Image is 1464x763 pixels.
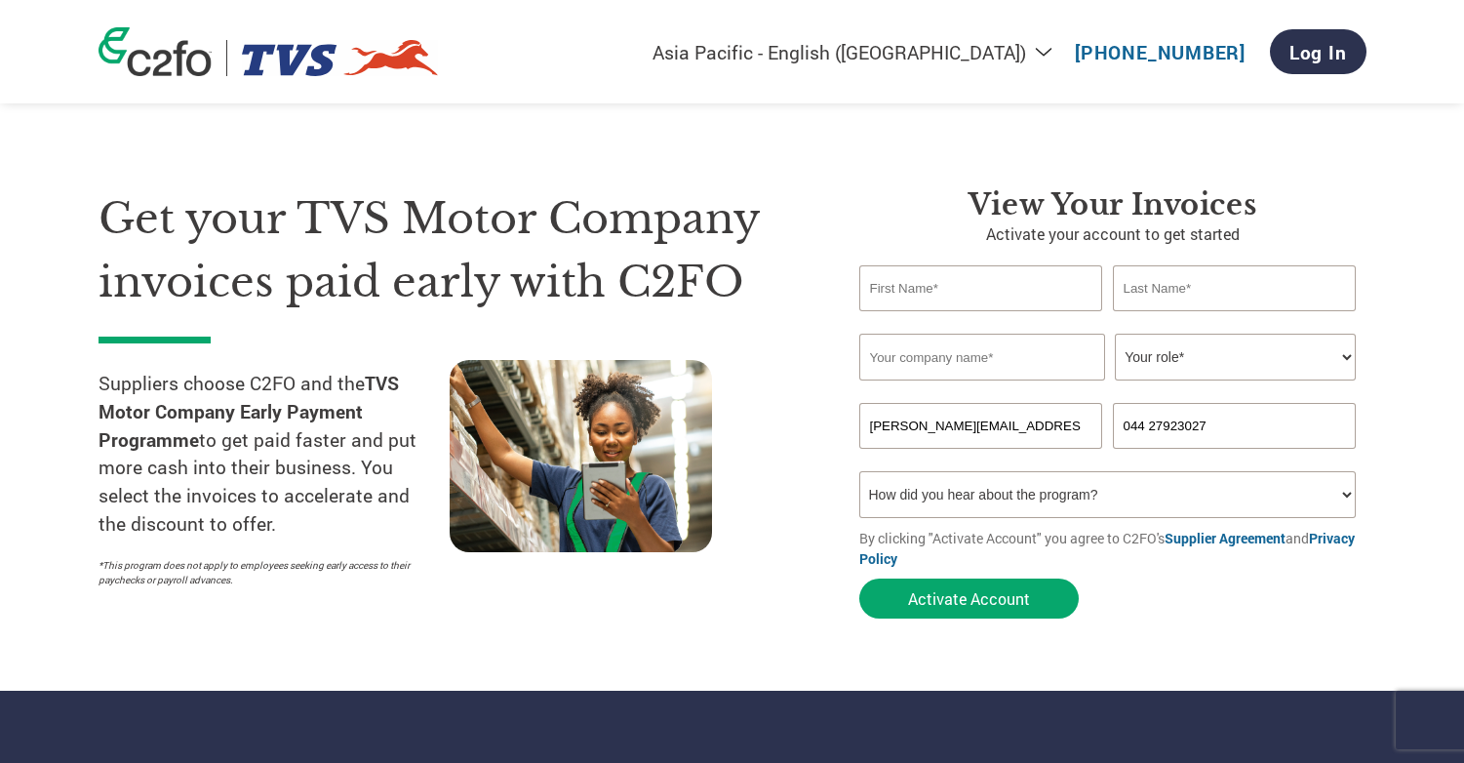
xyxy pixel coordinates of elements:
[99,27,212,76] img: c2fo logo
[859,579,1079,619] button: Activate Account
[859,222,1366,246] p: Activate your account to get started
[859,265,1103,311] input: First Name*
[99,371,399,452] strong: TVS Motor Company Early Payment Programme
[859,529,1355,568] a: Privacy Policy
[859,403,1103,449] input: Invalid Email format
[1270,29,1366,74] a: Log In
[1165,529,1286,547] a: Supplier Agreement
[1113,403,1357,449] input: Phone*
[1115,334,1356,381] select: Title/Role
[1113,265,1357,311] input: Last Name*
[859,528,1366,569] p: By clicking "Activate Account" you agree to C2FO's and
[859,382,1357,395] div: Invalid company name or company name is too long
[859,313,1103,326] div: Invalid first name or first name is too long
[99,370,450,539] p: Suppliers choose C2FO and the to get paid faster and put more cash into their business. You selec...
[242,40,440,76] img: TVS Motor Company
[1075,40,1246,64] a: [PHONE_NUMBER]
[99,558,430,587] p: *This program does not apply to employees seeking early access to their paychecks or payroll adva...
[450,360,712,552] img: supply chain worker
[859,451,1103,463] div: Inavlid Email Address
[1113,451,1357,463] div: Inavlid Phone Number
[859,334,1105,381] input: Your company name*
[859,187,1366,222] h3: View your invoices
[1113,313,1357,326] div: Invalid last name or last name is too long
[99,187,801,313] h1: Get your TVS Motor Company invoices paid early with C2FO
